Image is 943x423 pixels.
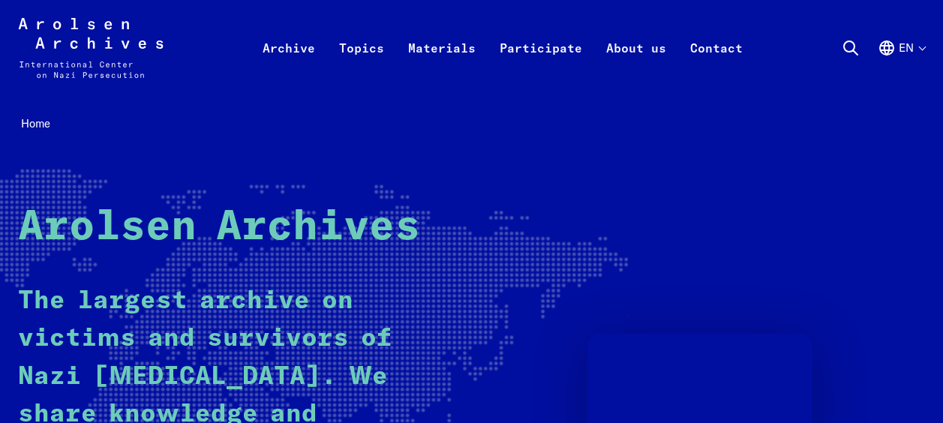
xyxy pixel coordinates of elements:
[878,39,925,93] button: English, language selection
[18,112,925,135] nav: Breadcrumb
[678,36,755,96] a: Contact
[251,36,327,96] a: Archive
[21,116,50,130] span: Home
[327,36,396,96] a: Topics
[18,206,420,248] strong: Arolsen Archives
[396,36,488,96] a: Materials
[594,36,678,96] a: About us
[488,36,594,96] a: Participate
[251,18,755,78] nav: Primary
